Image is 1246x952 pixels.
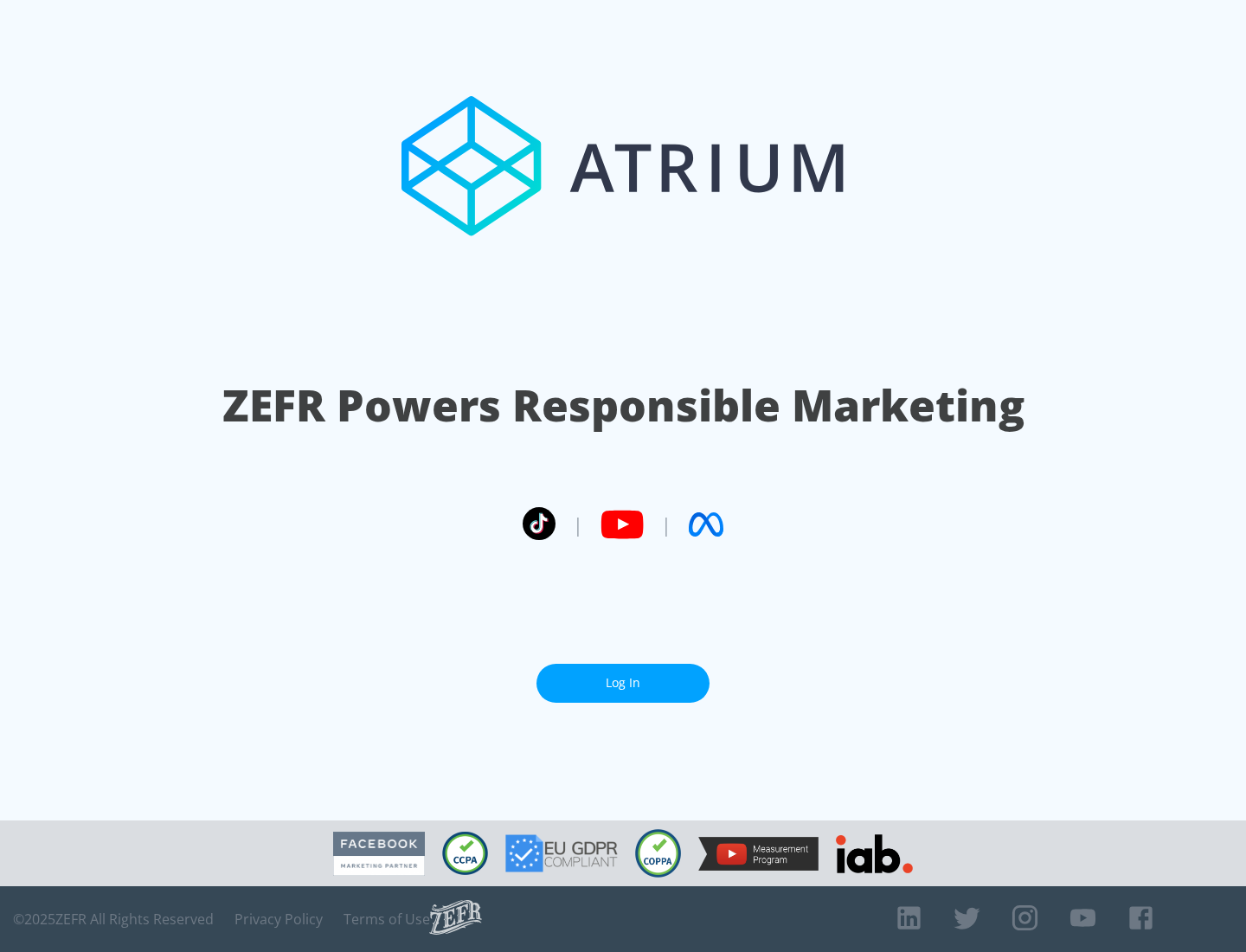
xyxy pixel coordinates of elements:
img: COPPA Compliant [635,829,681,878]
a: Terms of Use [344,910,430,928]
h1: ZEFR Powers Responsible Marketing [222,376,1024,435]
img: IAB [836,834,913,873]
span: © 2025 ZEFR All Rights Reserved [13,910,214,928]
img: CCPA Compliant [442,832,488,875]
img: GDPR Compliant [505,834,618,872]
span: | [573,511,583,537]
a: Privacy Policy [234,910,323,928]
span: | [661,511,671,537]
a: Log In [536,664,710,703]
img: YouTube Measurement Program [698,837,819,871]
img: Facebook Marketing Partner [333,832,425,876]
